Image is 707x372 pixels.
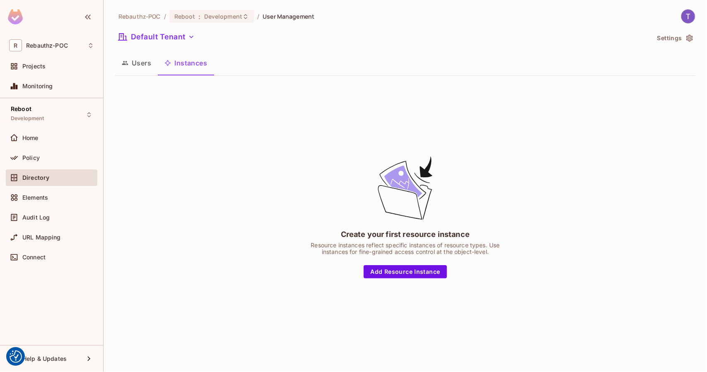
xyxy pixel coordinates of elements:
[10,350,22,363] img: Revisit consent button
[158,53,214,73] button: Instances
[118,12,161,20] span: the active workspace
[11,106,31,112] span: Reboot
[198,13,201,20] span: :
[115,53,158,73] button: Users
[654,31,695,45] button: Settings
[11,115,44,122] span: Development
[364,265,446,278] button: Add Resource Instance
[22,355,67,362] span: Help & Updates
[174,12,195,20] span: Reboot
[22,194,48,201] span: Elements
[10,350,22,363] button: Consent Preferences
[22,155,40,161] span: Policy
[22,234,61,241] span: URL Mapping
[22,63,46,70] span: Projects
[8,9,23,24] img: SReyMgAAAABJRU5ErkJggg==
[22,83,53,89] span: Monitoring
[9,39,22,51] span: R
[204,12,242,20] span: Development
[22,254,46,261] span: Connect
[164,12,166,20] li: /
[257,12,259,20] li: /
[22,214,50,221] span: Audit Log
[681,10,695,23] img: Tax Tax
[26,42,68,49] span: Workspace: Rebauthz-POC
[302,242,509,255] div: Resource instances reflect specific instances of resource types. Use instances for fine-grained a...
[115,30,198,43] button: Default Tenant
[22,135,39,141] span: Home
[341,229,470,239] div: Create your first resource instance
[22,174,49,181] span: Directory
[263,12,314,20] span: User Management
